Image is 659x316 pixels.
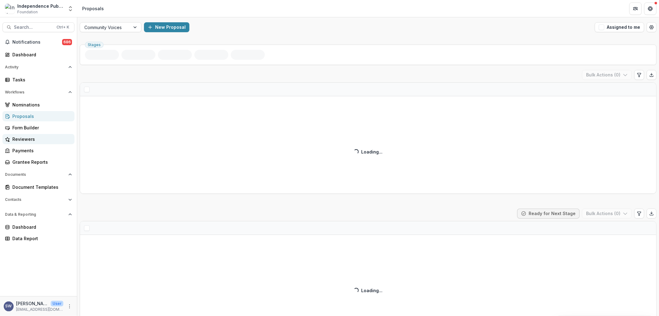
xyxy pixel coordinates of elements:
span: 686 [62,39,72,45]
button: Open Activity [2,62,74,72]
div: Tasks [12,76,70,83]
div: Reviewers [12,136,70,142]
p: User [51,301,63,306]
div: Sherella Williams [6,304,12,308]
a: Payments [2,145,74,156]
button: Open Documents [2,170,74,180]
button: Open Data & Reporting [2,210,74,219]
a: Document Templates [2,182,74,192]
div: Grantee Reports [12,159,70,165]
p: [PERSON_NAME] [16,300,48,307]
button: Get Help [644,2,657,15]
a: Form Builder [2,123,74,133]
button: Open entity switcher [66,2,75,15]
button: Assigned to me [595,22,644,32]
span: Stages [88,43,101,47]
span: Search... [14,25,53,30]
a: Grantee Reports [2,157,74,167]
p: [EMAIL_ADDRESS][DOMAIN_NAME] [16,307,63,312]
button: Notifications686 [2,37,74,47]
div: Dashboard [12,224,70,230]
div: Proposals [12,113,70,119]
a: Dashboard [2,50,74,60]
img: Independence Public Media Foundation [5,4,15,14]
button: Partners [629,2,642,15]
button: Open table manager [647,22,657,32]
div: Payments [12,147,70,154]
span: Notifications [12,40,62,45]
div: Independence Public Media Foundation [17,3,64,9]
a: Proposals [2,111,74,121]
div: Dashboard [12,51,70,58]
button: Open Workflows [2,87,74,97]
a: Data Report [2,233,74,244]
a: Nominations [2,100,74,110]
div: Proposals [82,5,104,12]
span: Workflows [5,90,66,94]
span: Data & Reporting [5,212,66,217]
button: Open Contacts [2,195,74,205]
div: Nominations [12,102,70,108]
span: Documents [5,172,66,177]
nav: breadcrumb [80,4,106,13]
div: Document Templates [12,184,70,190]
a: Tasks [2,75,74,85]
button: More [66,303,73,310]
div: Form Builder [12,124,70,131]
div: Data Report [12,235,70,242]
button: New Proposal [144,22,189,32]
button: Search... [2,22,74,32]
div: Ctrl + K [55,24,70,31]
a: Dashboard [2,222,74,232]
span: Activity [5,65,66,69]
span: Foundation [17,9,38,15]
a: Reviewers [2,134,74,144]
span: Contacts [5,197,66,202]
